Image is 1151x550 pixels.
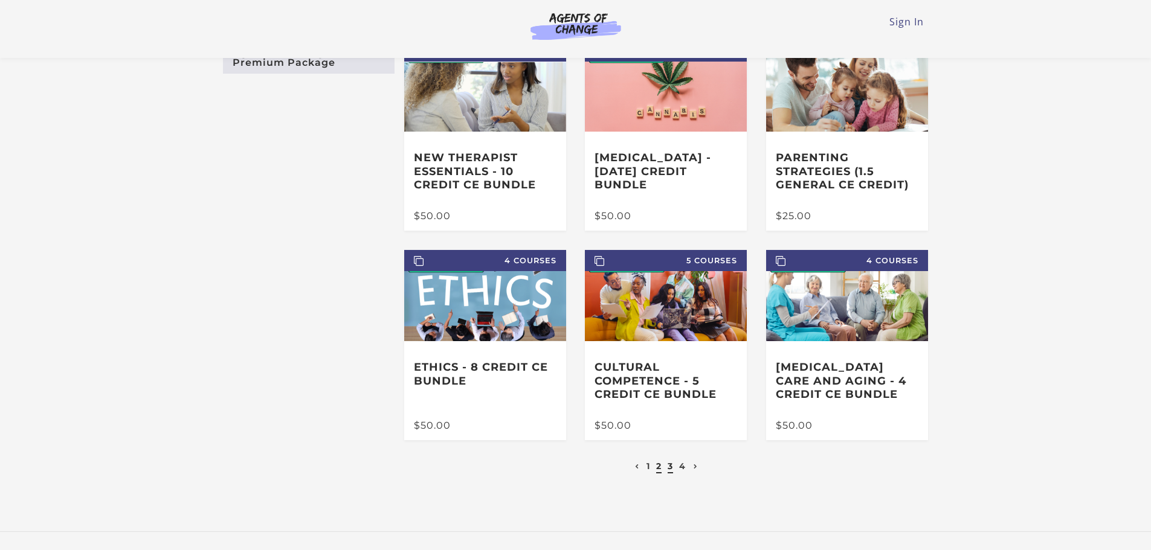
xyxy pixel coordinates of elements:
h3: Parenting Strategies (1.5 General CE Credit) [776,151,918,192]
h3: Cultural Competence - 5 Credit CE Bundle [595,360,737,401]
h3: [MEDICAL_DATA] Care and Aging - 4 Credit CE Bundle [776,360,918,401]
span: 4 Courses [766,250,928,271]
div: $50.00 [776,420,918,430]
span: 5 Courses [585,250,747,271]
a: 4 [679,461,686,472]
div: $50.00 [414,420,556,430]
a: 5 Courses Cultural Competence - 5 Credit CE Bundle $50.00 [585,250,747,440]
img: Agents of Change Logo [518,12,634,40]
a: Next page [691,461,701,472]
a: 1 [646,461,650,472]
a: Previous page [632,461,642,472]
div: $50.00 [595,211,737,221]
a: 5 Courses [MEDICAL_DATA] - [DATE] Credit Bundle $50.00 [585,40,747,231]
h3: Ethics - 8 Credit CE Bundle [414,360,556,388]
a: Parenting Strategies (1.5 General CE Credit) $25.00 [766,40,928,231]
div: $50.00 [414,211,556,221]
h3: New Therapist Essentials - 10 Credit CE Bundle [414,151,556,192]
a: 2 [656,461,662,472]
a: 3 [668,461,673,472]
a: 7 Courses New Therapist Essentials - 10 Credit CE Bundle $50.00 [404,40,566,231]
span: 4 Courses [404,250,566,271]
h3: [MEDICAL_DATA] - [DATE] Credit Bundle [595,151,737,192]
a: Sign In [889,15,924,28]
a: 4 Courses [MEDICAL_DATA] Care and Aging - 4 Credit CE Bundle $50.00 [766,250,928,440]
a: 4 Courses Ethics - 8 Credit CE Bundle $50.00 [404,250,566,440]
div: $50.00 [595,420,737,430]
div: $25.00 [776,211,918,221]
